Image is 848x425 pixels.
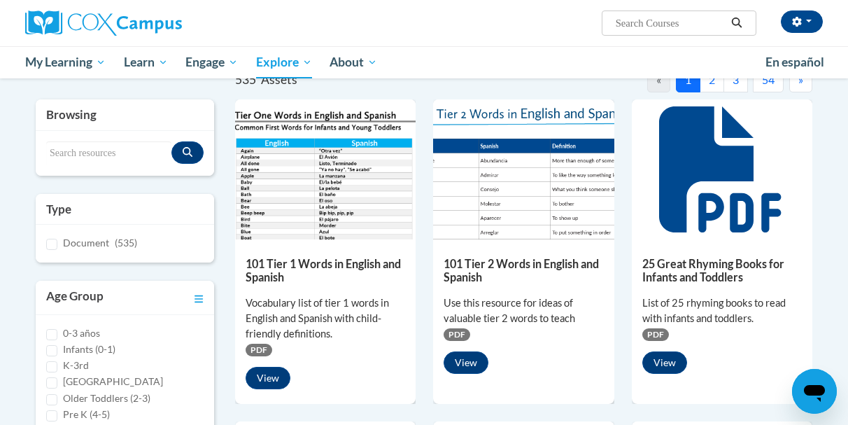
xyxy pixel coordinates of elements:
h5: 101 Tier 1 Words in English and Spanish [246,257,405,284]
input: Search Courses [614,15,726,32]
button: Account Settings [781,11,823,33]
a: Learn [115,46,177,78]
span: Explore [256,54,312,71]
button: 54 [753,67,784,92]
img: d35314be-4b7e-462d-8f95-b17e3d3bb747.pdf [235,99,416,239]
div: Main menu [15,46,833,78]
label: 0-3 años [63,326,100,341]
h3: Browsing [46,106,204,123]
span: 535 [235,72,256,87]
h5: 101 Tier 2 Words in English and Spanish [444,257,603,284]
label: Pre K (4-5) [63,407,110,422]
img: 836e94b2-264a-47ae-9840-fb2574307f3b.pdf [433,99,614,239]
div: List of 25 rhyming books to read with infants and toddlers. [642,295,802,326]
span: PDF [642,328,669,341]
span: Assets [261,72,297,87]
button: View [246,367,290,389]
h5: 25 Great Rhyming Books for Infants and Toddlers [642,257,802,284]
a: My Learning [16,46,115,78]
img: Cox Campus [25,11,182,36]
button: Search resources [171,141,204,164]
h3: Age Group [46,288,104,307]
label: Infants (0-1) [63,342,115,357]
span: En español [765,55,824,69]
div: Use this resource for ideas of valuable tier 2 words to teach [444,295,603,326]
span: (535) [115,237,137,249]
a: En español [756,48,833,77]
a: Toggle collapse [195,288,204,307]
span: Document [63,237,109,249]
button: View [444,351,488,374]
div: Vocabulary list of tier 1 words in English and Spanish with child-friendly definitions. [246,295,405,342]
label: Older Toddlers (2-3) [63,391,150,406]
nav: Pagination Navigation [524,67,813,92]
button: 3 [723,67,748,92]
a: Explore [247,46,321,78]
button: Search [726,15,747,32]
span: PDF [246,344,272,356]
span: My Learning [25,54,106,71]
a: About [321,46,387,78]
button: View [642,351,687,374]
span: Engage [185,54,238,71]
button: 1 [676,67,700,92]
label: [GEOGRAPHIC_DATA] [63,374,163,389]
span: About [330,54,377,71]
input: Search resources [46,141,171,165]
label: K-3rd [63,358,89,373]
button: Next [789,67,812,92]
h3: Type [46,201,204,218]
button: 2 [700,67,724,92]
span: PDF [444,328,470,341]
iframe: Button to launch messaging window [792,369,837,414]
a: Engage [176,46,247,78]
span: Learn [124,54,168,71]
a: Cox Campus [25,11,277,36]
span: » [798,73,803,86]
